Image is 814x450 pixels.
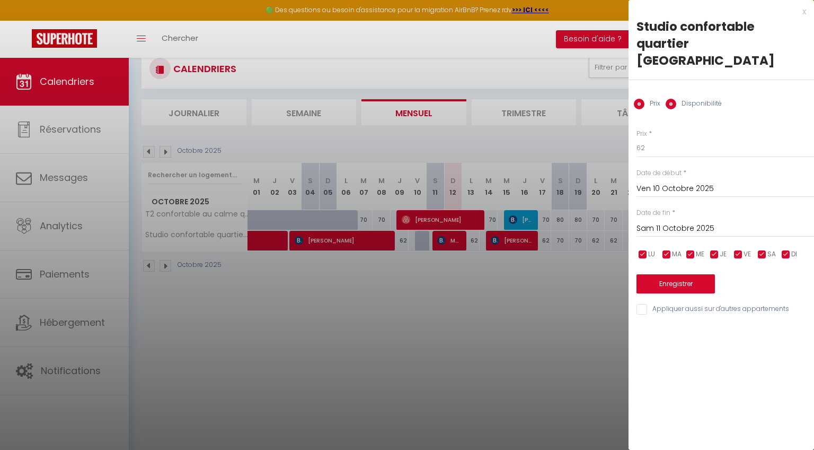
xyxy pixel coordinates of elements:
label: Disponibilité [676,99,722,110]
div: Studio confortable quartier [GEOGRAPHIC_DATA] [636,18,806,69]
div: x [629,5,806,18]
span: ME [696,249,704,259]
span: SA [767,249,776,259]
label: Date de fin [636,208,670,218]
label: Prix [636,129,647,139]
span: MA [672,249,682,259]
span: JE [720,249,727,259]
label: Prix [644,99,660,110]
button: Enregistrer [636,274,715,293]
span: VE [744,249,751,259]
label: Date de début [636,168,682,178]
span: DI [791,249,797,259]
span: LU [648,249,655,259]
